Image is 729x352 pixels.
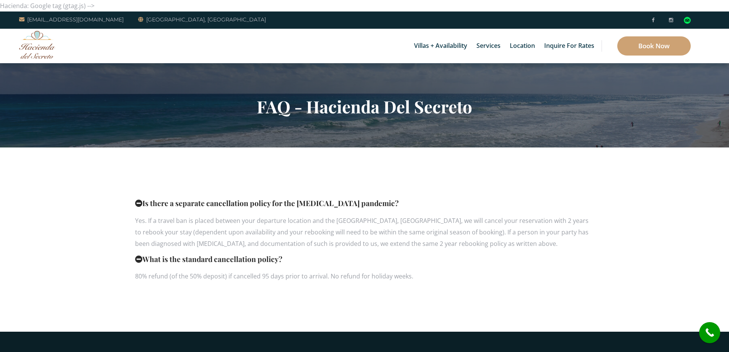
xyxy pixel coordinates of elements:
a: [EMAIL_ADDRESS][DOMAIN_NAME] [19,15,124,24]
div: Read traveler reviews on Tripadvisor [684,17,691,24]
a: Inquire for Rates [540,29,598,63]
img: Awesome Logo [19,31,55,59]
a: call [699,322,720,343]
h2: FAQ - Hacienda Del Secreto [141,97,589,116]
a: Location [506,29,539,63]
a: Services [473,29,504,63]
h4: What is the standard cancellation policy? [135,253,594,265]
p: 80% refund (of the 50% deposit) if cancelled 95 days prior to arrival. No refund for holiday weeks. [135,270,594,282]
a: Villas + Availability [410,29,471,63]
i: call [701,324,718,341]
img: Tripadvisor_logomark.svg [684,17,691,24]
p: Yes. If a travel ban is placed between your departure location and the [GEOGRAPHIC_DATA], [GEOGRA... [135,215,594,249]
h4: Is there a separate cancellation policy for the [MEDICAL_DATA] pandemic? [135,197,594,209]
a: [GEOGRAPHIC_DATA], [GEOGRAPHIC_DATA] [138,15,266,24]
a: Book Now [617,36,691,56]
